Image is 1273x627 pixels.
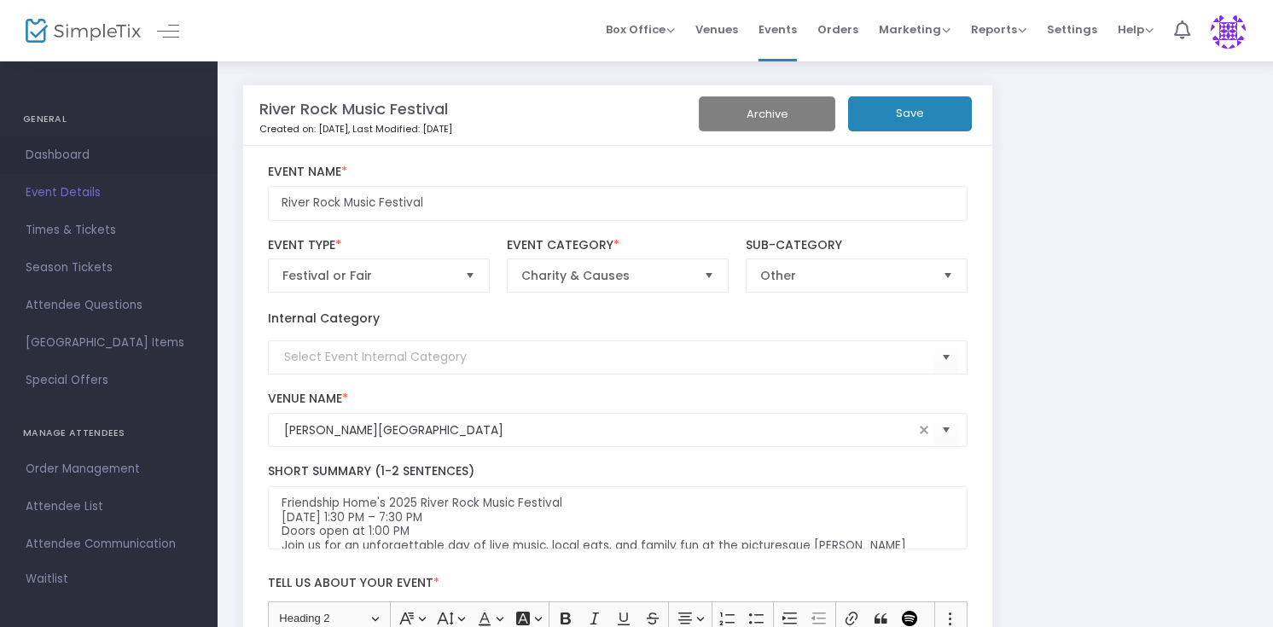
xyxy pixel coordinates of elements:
[259,566,976,601] label: Tell us about your event
[695,8,738,51] span: Venues
[697,259,721,292] button: Select
[268,186,968,221] input: Enter Event Name
[284,421,915,439] input: Select Venue
[746,238,968,253] label: Sub-Category
[26,294,192,316] span: Attendee Questions
[268,238,491,253] label: Event Type
[268,462,474,479] span: Short Summary (1-2 Sentences)
[458,259,482,292] button: Select
[1118,21,1154,38] span: Help
[348,122,452,136] span: , Last Modified: [DATE]
[1047,8,1097,51] span: Settings
[606,21,675,38] span: Box Office
[23,416,195,450] h4: MANAGE ATTENDEES
[26,369,192,392] span: Special Offers
[26,496,192,518] span: Attendee List
[26,144,192,166] span: Dashboard
[26,257,192,279] span: Season Tickets
[26,219,192,241] span: Times & Tickets
[284,348,935,366] input: Select Event Internal Category
[26,571,68,588] span: Waitlist
[760,267,930,284] span: Other
[971,21,1026,38] span: Reports
[521,267,691,284] span: Charity & Causes
[259,97,448,120] m-panel-title: River Rock Music Festival
[259,122,737,136] p: Created on: [DATE]
[848,96,972,131] button: Save
[268,392,968,407] label: Venue Name
[268,310,380,328] label: Internal Category
[759,8,797,51] span: Events
[879,21,950,38] span: Marketing
[23,102,195,136] h4: GENERAL
[934,340,958,374] button: Select
[26,182,192,204] span: Event Details
[699,96,835,131] button: Archive
[914,420,934,440] span: clear
[817,8,858,51] span: Orders
[26,458,192,480] span: Order Management
[934,413,958,448] button: Select
[26,332,192,354] span: [GEOGRAPHIC_DATA] Items
[282,267,452,284] span: Festival or Fair
[268,165,968,180] label: Event Name
[936,259,960,292] button: Select
[507,238,730,253] label: Event Category
[26,533,192,555] span: Attendee Communication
